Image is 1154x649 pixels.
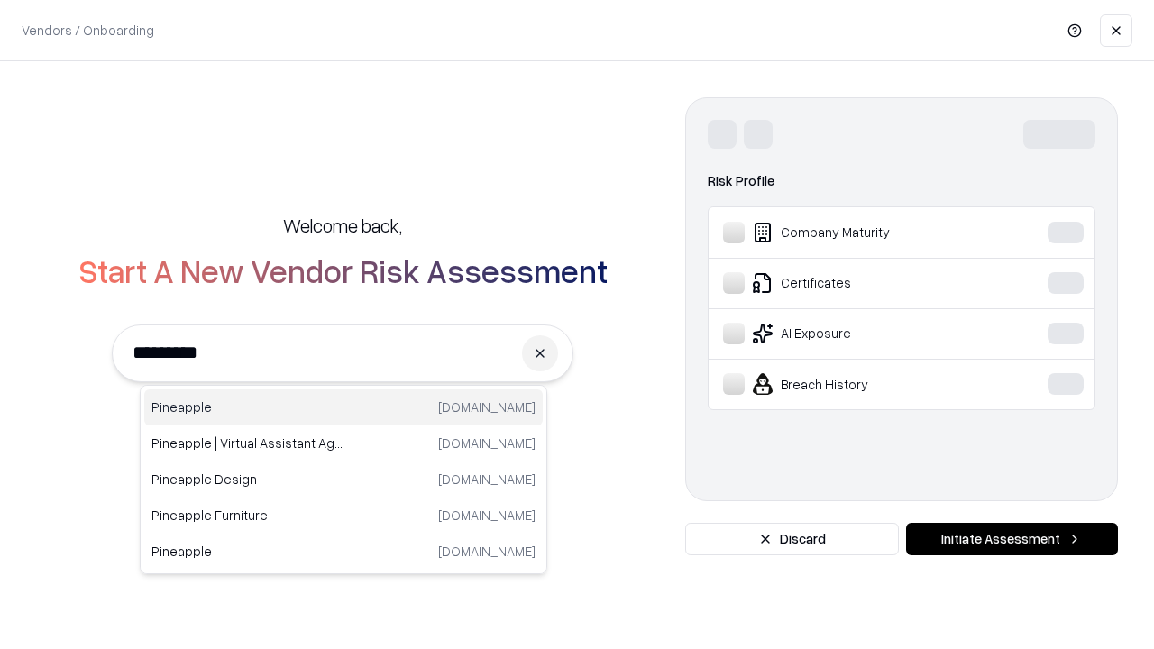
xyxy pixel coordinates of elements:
[685,523,899,555] button: Discard
[438,434,536,452] p: [DOMAIN_NAME]
[78,252,608,288] h2: Start A New Vendor Risk Assessment
[140,385,547,574] div: Suggestions
[438,470,536,489] p: [DOMAIN_NAME]
[151,506,343,525] p: Pineapple Furniture
[438,506,536,525] p: [DOMAIN_NAME]
[723,373,993,395] div: Breach History
[151,398,343,416] p: Pineapple
[723,272,993,294] div: Certificates
[723,222,993,243] div: Company Maturity
[151,434,343,452] p: Pineapple | Virtual Assistant Agency
[151,542,343,561] p: Pineapple
[906,523,1118,555] button: Initiate Assessment
[438,398,536,416] p: [DOMAIN_NAME]
[22,21,154,40] p: Vendors / Onboarding
[151,470,343,489] p: Pineapple Design
[283,213,402,238] h5: Welcome back,
[438,542,536,561] p: [DOMAIN_NAME]
[723,323,993,344] div: AI Exposure
[708,170,1095,192] div: Risk Profile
